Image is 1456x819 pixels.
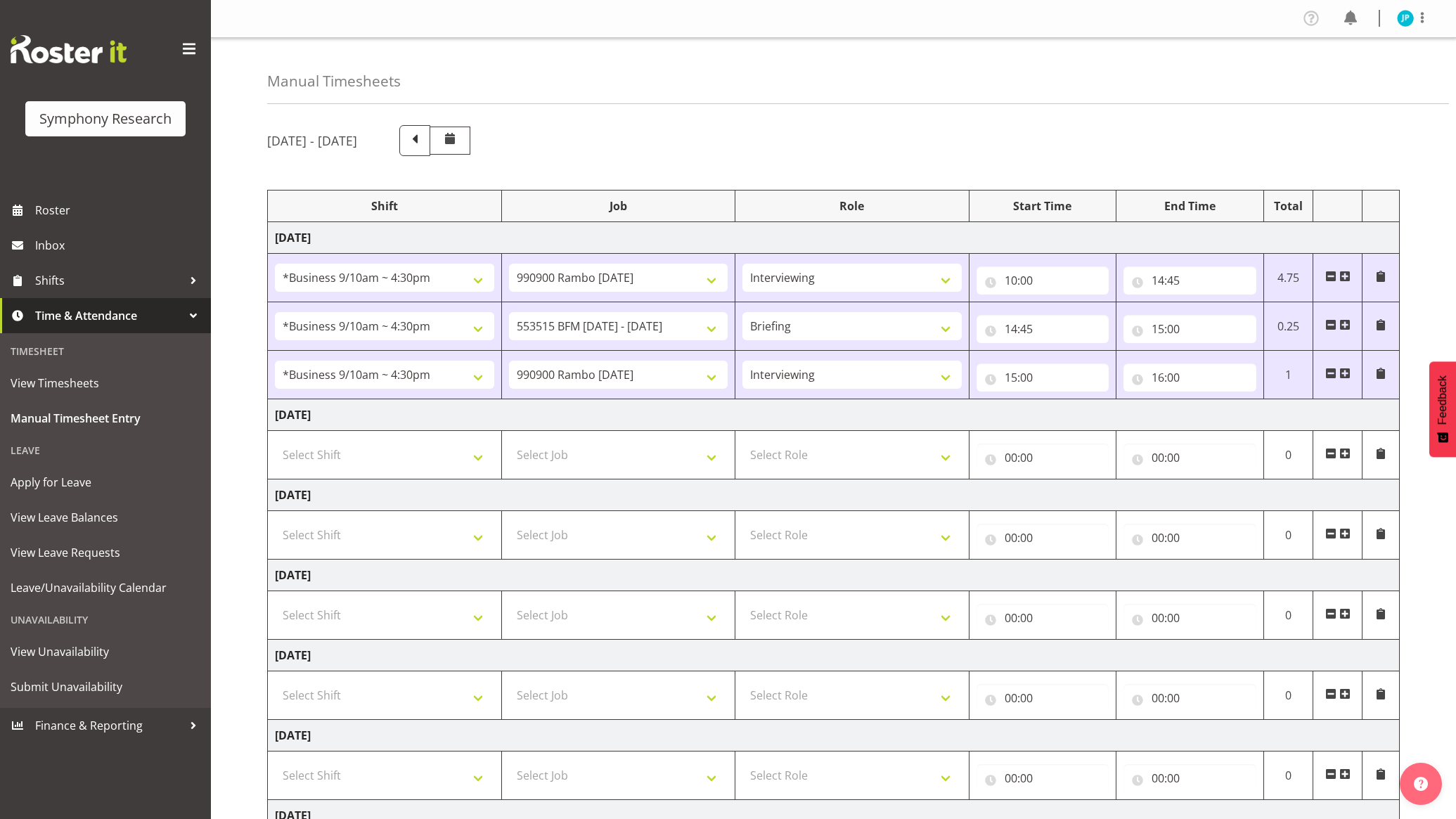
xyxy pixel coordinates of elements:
img: help-xxl-2.png [1414,777,1428,791]
td: 0 [1264,591,1313,640]
span: Roster [35,200,204,221]
input: Click to select... [977,684,1109,712]
span: Feedback [1436,375,1449,425]
a: View Leave Balances [4,500,207,535]
h4: Manual Timesheets [267,73,401,89]
input: Click to select... [977,266,1109,295]
input: Click to select... [1123,363,1256,392]
input: Click to select... [1123,684,1256,712]
input: Click to select... [977,524,1109,552]
a: View Unavailability [4,634,207,669]
td: [DATE] [268,222,1400,254]
span: View Unavailability [11,641,200,662]
td: 0 [1264,511,1313,560]
div: End Time [1123,198,1256,214]
td: 0 [1264,671,1313,720]
a: Submit Unavailability [4,669,207,704]
span: Time & Attendance [35,305,183,326]
div: Symphony Research [39,108,172,129]
button: Feedback - Show survey [1429,361,1456,457]
td: 0.25 [1264,302,1313,351]
span: Leave/Unavailability Calendar [11,577,200,598]
span: Submit Unavailability [11,676,200,697]
span: Shifts [35,270,183,291]
input: Click to select... [1123,524,1256,552]
div: Start Time [977,198,1109,214]
td: [DATE] [268,399,1400,431]
input: Click to select... [1123,315,1256,343]
td: [DATE] [268,479,1400,511]
img: Rosterit website logo [11,35,127,63]
h5: [DATE] - [DATE] [267,133,357,148]
a: Apply for Leave [4,465,207,500]
div: Total [1271,198,1306,214]
input: Click to select... [977,315,1109,343]
input: Click to select... [1123,444,1256,472]
div: Leave [4,436,207,465]
td: 0 [1264,431,1313,479]
input: Click to select... [977,363,1109,392]
input: Click to select... [1123,266,1256,295]
div: Role [742,198,962,214]
td: 1 [1264,351,1313,399]
span: Inbox [35,235,204,256]
td: 0 [1264,752,1313,800]
div: Unavailability [4,605,207,634]
span: Finance & Reporting [35,715,183,736]
td: [DATE] [268,720,1400,752]
td: [DATE] [268,560,1400,591]
a: View Timesheets [4,366,207,401]
img: jake-pringle11873.jpg [1397,10,1414,27]
td: [DATE] [268,640,1400,671]
a: Manual Timesheet Entry [4,401,207,436]
input: Click to select... [977,764,1109,792]
a: Leave/Unavailability Calendar [4,570,207,605]
div: Job [509,198,728,214]
input: Click to select... [977,444,1109,472]
div: Timesheet [4,337,207,366]
td: 4.75 [1264,254,1313,302]
span: Manual Timesheet Entry [11,408,200,429]
input: Click to select... [1123,764,1256,792]
span: Apply for Leave [11,472,200,493]
span: View Leave Balances [11,507,200,528]
a: View Leave Requests [4,535,207,570]
div: Shift [275,198,494,214]
span: View Timesheets [11,373,200,394]
input: Click to select... [1123,604,1256,632]
input: Click to select... [977,604,1109,632]
span: View Leave Requests [11,542,200,563]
